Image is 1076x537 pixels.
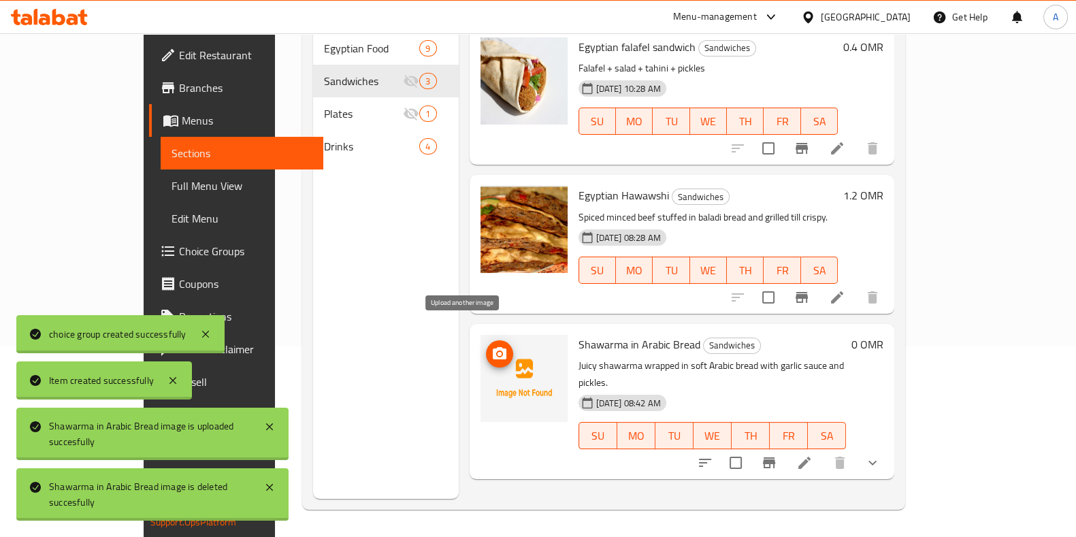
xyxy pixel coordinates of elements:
[672,189,729,205] span: Sandwiches
[49,373,154,388] div: Item created successfully
[172,178,312,194] span: Full Menu View
[785,281,818,314] button: Branch-specific-item
[324,105,403,122] span: Plates
[591,231,666,244] span: [DATE] 08:28 AM
[324,73,403,89] div: Sandwiches
[673,9,757,25] div: Menu-management
[806,112,832,131] span: SA
[661,426,688,446] span: TU
[690,257,727,284] button: WE
[420,140,436,153] span: 4
[480,335,568,422] img: Shawarma in Arabic Bread
[704,338,760,353] span: Sandwiches
[585,426,612,446] span: SU
[149,39,323,71] a: Edit Restaurant
[696,261,721,280] span: WE
[149,365,323,398] a: Upsell
[754,283,783,312] span: Select to update
[161,202,323,235] a: Edit Menu
[658,112,684,131] span: TU
[179,406,312,423] span: Coverage Report
[313,65,459,97] div: Sandwiches3
[182,112,312,129] span: Menus
[851,335,883,354] h6: 0 OMR
[419,73,436,89] div: items
[480,37,568,125] img: Egyptian falafel sandwich
[585,261,610,280] span: SU
[313,27,459,168] nav: Menu sections
[149,267,323,300] a: Coupons
[801,108,838,135] button: SA
[864,455,881,471] svg: Show Choices
[796,455,813,471] a: Edit menu item
[821,10,911,25] div: [GEOGRAPHIC_DATA]
[179,47,312,63] span: Edit Restaurant
[179,243,312,259] span: Choice Groups
[672,189,730,205] div: Sandwiches
[179,80,312,96] span: Branches
[172,145,312,161] span: Sections
[732,112,758,131] span: TH
[655,422,694,449] button: TU
[179,308,312,325] span: Promotions
[732,422,770,449] button: TH
[1053,10,1058,25] span: A
[585,112,610,131] span: SU
[49,479,250,510] div: Shawarma in Arabic Bread image is deleted succesfully
[480,186,568,273] img: Egyptian Hawawshi
[49,327,186,342] div: choice group created successfully
[653,108,689,135] button: TU
[696,112,721,131] span: WE
[591,82,666,95] span: [DATE] 10:28 AM
[591,397,666,410] span: [DATE] 08:42 AM
[149,104,323,137] a: Menus
[727,257,764,284] button: TH
[801,257,838,284] button: SA
[623,426,650,446] span: MO
[775,426,802,446] span: FR
[732,261,758,280] span: TH
[150,513,237,531] a: Support.OpsPlatform
[727,108,764,135] button: TH
[324,138,419,154] div: Drinks
[769,261,795,280] span: FR
[578,185,669,206] span: Egyptian Hawawshi
[172,210,312,227] span: Edit Menu
[806,261,832,280] span: SA
[698,40,756,56] div: Sandwiches
[419,138,436,154] div: items
[149,300,323,333] a: Promotions
[690,108,727,135] button: WE
[616,108,653,135] button: MO
[769,112,795,131] span: FR
[621,261,647,280] span: MO
[856,132,889,165] button: delete
[313,32,459,65] div: Egyptian Food9
[737,426,764,446] span: TH
[843,186,883,205] h6: 1.2 OMR
[694,422,732,449] button: WE
[419,40,436,56] div: items
[754,134,783,163] span: Select to update
[621,112,647,131] span: MO
[578,334,700,355] span: Shawarma in Arabic Bread
[578,209,838,226] p: Spiced minced beef stuffed in baladi bread and grilled till crispy.
[578,422,617,449] button: SU
[785,132,818,165] button: Branch-specific-item
[149,71,323,104] a: Branches
[770,422,808,449] button: FR
[578,357,847,391] p: Juicy shawarma wrapped in soft Arabic bread with garlic sauce and pickles.
[764,257,800,284] button: FR
[843,37,883,56] h6: 0.4 OMR
[420,42,436,55] span: 9
[856,446,889,479] button: show more
[616,257,653,284] button: MO
[753,446,785,479] button: Branch-specific-item
[179,276,312,292] span: Coupons
[149,235,323,267] a: Choice Groups
[699,426,726,446] span: WE
[420,108,436,120] span: 1
[829,289,845,306] a: Edit menu item
[179,341,312,357] span: Menu disclaimer
[689,446,721,479] button: sort-choices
